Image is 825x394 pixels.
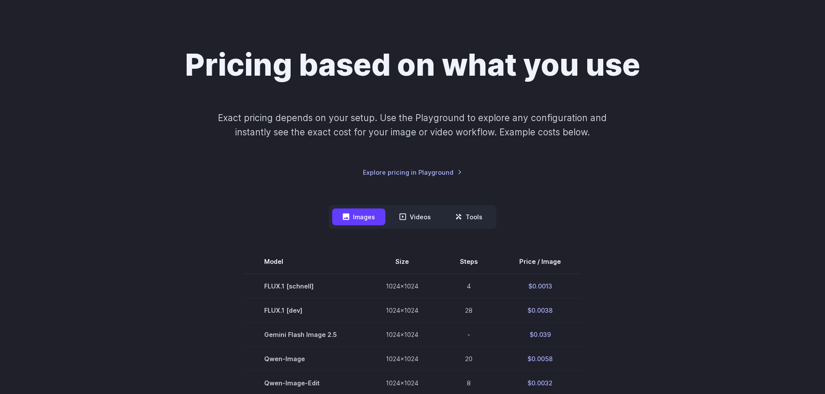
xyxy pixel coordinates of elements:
[439,322,498,346] td: -
[365,298,439,322] td: 1024x1024
[498,322,582,346] td: $0.039
[201,111,623,140] p: Exact pricing depends on your setup. Use the Playground to explore any configuration and instantl...
[264,330,344,340] span: Gemini Flash Image 2.5
[365,274,439,298] td: 1024x1024
[389,208,441,225] button: Videos
[243,346,365,371] td: Qwen-Image
[332,208,385,225] button: Images
[498,346,582,371] td: $0.0058
[498,250,582,274] th: Price / Image
[243,250,365,274] th: Model
[498,274,582,298] td: $0.0013
[365,346,439,371] td: 1024x1024
[243,298,365,322] td: FLUX.1 [dev]
[439,274,498,298] td: 4
[439,346,498,371] td: 20
[363,167,462,177] a: Explore pricing in Playground
[243,274,365,298] td: FLUX.1 [schnell]
[365,250,439,274] th: Size
[185,47,640,83] h1: Pricing based on what you use
[365,322,439,346] td: 1024x1024
[498,298,582,322] td: $0.0038
[445,208,493,225] button: Tools
[439,250,498,274] th: Steps
[439,298,498,322] td: 28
